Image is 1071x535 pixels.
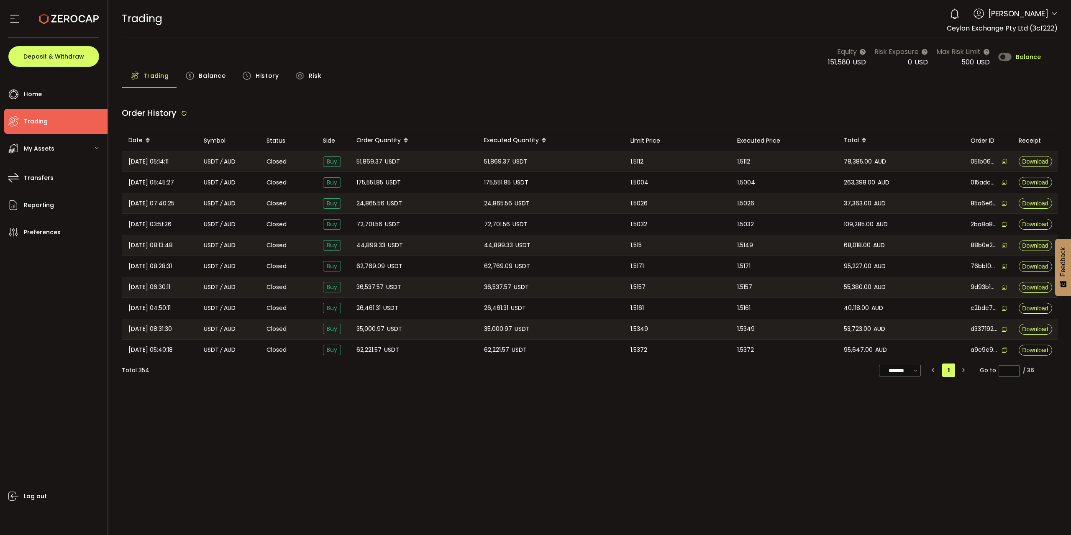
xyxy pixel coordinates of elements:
[971,178,997,187] span: 015adcd7-916f-41ff-9234-e2735152bedc
[128,178,174,187] span: [DATE] 05:45:27
[220,241,223,250] em: /
[323,303,341,313] span: Buy
[122,366,149,375] div: Total 354
[844,324,871,334] span: 53,723.00
[356,220,382,229] span: 72,701.56
[515,324,530,334] span: USDT
[1023,366,1034,375] div: / 36
[1012,136,1058,146] div: Receipt
[220,220,223,229] em: /
[874,199,886,208] span: AUD
[484,303,508,313] span: 26,461.31
[323,240,341,251] span: Buy
[266,325,287,333] span: Closed
[204,241,219,250] span: USDT
[356,261,385,271] span: 62,769.09
[122,133,197,148] div: Date
[837,46,857,57] span: Equity
[224,282,236,292] span: AUD
[24,143,54,155] span: My Assets
[224,241,236,250] span: AUD
[514,282,529,292] span: USDT
[266,262,287,271] span: Closed
[730,136,837,146] div: Executed Price
[323,219,341,230] span: Buy
[1019,219,1052,230] button: Download
[128,261,172,271] span: [DATE] 08:28:31
[24,172,54,184] span: Transfers
[976,57,990,67] span: USD
[204,178,219,187] span: USDT
[874,282,886,292] span: AUD
[1019,324,1052,335] button: Download
[1029,495,1071,535] div: Chat Widget
[871,303,883,313] span: AUD
[143,67,169,84] span: Trading
[942,363,955,377] li: 1
[1016,54,1041,60] span: Balance
[844,345,873,355] span: 95,647.00
[512,157,528,166] span: USDT
[630,241,642,250] span: 1.515
[971,283,997,292] span: 9d93b13a-aa16-43dc-8ba7-e47bcde55c8f
[224,178,236,187] span: AUD
[224,199,236,208] span: AUD
[630,282,646,292] span: 1.5157
[323,282,341,292] span: Buy
[220,199,223,208] em: /
[204,282,219,292] span: USDT
[323,198,341,209] span: Buy
[323,177,341,188] span: Buy
[128,303,171,313] span: [DATE] 04:50:11
[961,57,974,67] span: 500
[1055,239,1071,296] button: Feedback - Show survey
[8,46,99,67] button: Deposit & Withdraw
[971,199,997,208] span: 85a6e640-6b98-4a01-94e8-b6695e139380
[323,156,341,167] span: Buy
[1022,179,1048,185] span: Download
[844,241,871,250] span: 68,018.00
[1022,243,1048,248] span: Download
[266,199,287,208] span: Closed
[385,157,400,166] span: USDT
[356,303,381,313] span: 26,461.31
[197,136,260,146] div: Symbol
[484,220,510,229] span: 72,701.56
[1022,305,1048,311] span: Download
[837,133,964,148] div: Total
[484,199,512,208] span: 24,865.56
[128,324,172,334] span: [DATE] 08:31:30
[224,220,236,229] span: AUD
[624,136,730,146] div: Limit Price
[980,364,1020,376] span: Go to
[484,282,511,292] span: 36,537.57
[204,199,219,208] span: USDT
[224,261,236,271] span: AUD
[220,261,223,271] em: /
[477,133,624,148] div: Executed Quantity
[1022,159,1048,164] span: Download
[1019,261,1052,272] button: Download
[122,11,162,26] span: Trading
[971,220,997,229] span: 2ba8a85b-f4b4-450a-9f57-d6fa295e2d2c
[356,178,383,187] span: 175,551.85
[386,282,401,292] span: USDT
[971,304,997,312] span: c2bdc75d-3ad4-4a5a-a806-064c1919b91a
[515,241,530,250] span: USDT
[515,261,530,271] span: USDT
[512,345,527,355] span: USDT
[630,220,647,229] span: 1.5032
[224,157,236,166] span: AUD
[204,345,219,355] span: USDT
[260,136,316,146] div: Status
[844,282,871,292] span: 55,380.00
[266,304,287,312] span: Closed
[484,241,513,250] span: 44,899.33
[356,324,384,334] span: 35,000.97
[387,261,402,271] span: USDT
[387,324,402,334] span: USDT
[828,57,850,67] span: 151,580
[737,303,751,313] span: 1.5161
[484,178,511,187] span: 175,551.85
[844,178,875,187] span: 263,398.00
